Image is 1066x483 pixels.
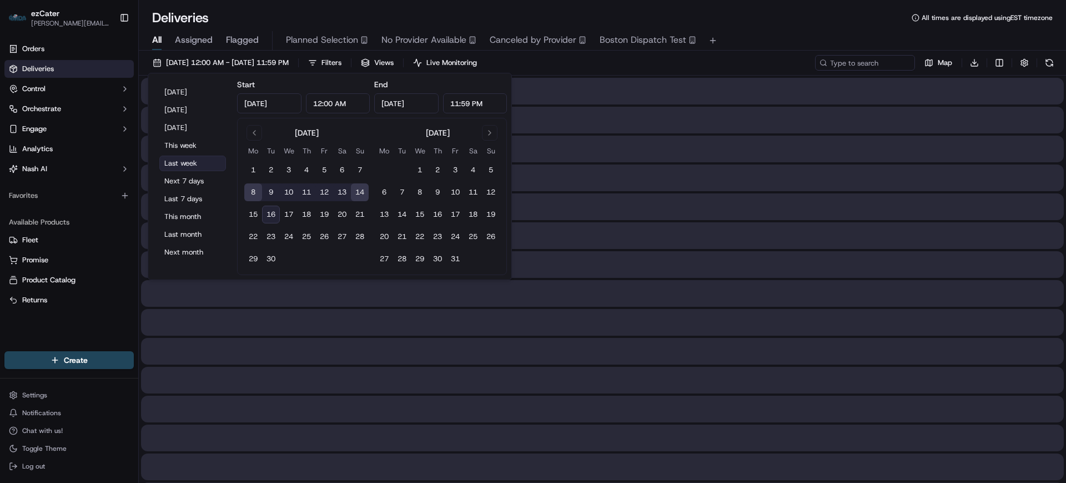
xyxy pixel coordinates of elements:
[4,231,134,249] button: Fleet
[333,145,351,157] th: Saturday
[4,140,134,158] a: Analytics
[351,228,369,246] button: 28
[351,145,369,157] th: Sunday
[922,13,1053,22] span: All times are displayed using EST timezone
[4,291,134,309] button: Returns
[411,206,429,223] button: 15
[429,161,446,179] button: 2
[393,206,411,223] button: 14
[4,251,134,269] button: Promise
[262,145,280,157] th: Tuesday
[22,295,47,305] span: Returns
[4,423,134,439] button: Chat with us!
[315,145,333,157] th: Friday
[105,218,178,230] span: API Documentation
[4,120,134,138] button: Engage
[393,183,411,201] button: 7
[22,426,63,435] span: Chat with us!
[22,444,67,453] span: Toggle Theme
[78,245,134,254] a: Powered byPylon
[9,255,129,265] a: Promise
[426,127,450,138] div: [DATE]
[22,64,54,74] span: Deliveries
[298,228,315,246] button: 25
[280,161,298,179] button: 3
[4,405,134,421] button: Notifications
[393,228,411,246] button: 21
[159,245,226,260] button: Next month
[464,161,482,179] button: 4
[919,55,957,71] button: Map
[446,250,464,268] button: 31
[464,228,482,246] button: 25
[490,33,576,47] span: Canceled by Provider
[159,156,226,171] button: Last week
[189,109,202,123] button: Start new chat
[244,250,262,268] button: 29
[166,58,289,68] span: [DATE] 12:00 AM - [DATE] 11:59 PM
[262,228,280,246] button: 23
[375,145,393,157] th: Monday
[22,44,44,54] span: Orders
[4,100,134,118] button: Orchestrate
[22,164,47,174] span: Nash AI
[426,58,477,68] span: Live Monitoring
[4,4,115,31] button: ezCaterezCater[PERSON_NAME][EMAIL_ADDRESS][DOMAIN_NAME]
[244,206,262,223] button: 15
[262,161,280,179] button: 2
[4,351,134,369] button: Create
[446,228,464,246] button: 24
[4,459,134,474] button: Log out
[152,9,209,27] h1: Deliveries
[280,145,298,157] th: Wednesday
[303,55,346,71] button: Filters
[262,183,280,201] button: 9
[244,145,262,157] th: Monday
[482,228,500,246] button: 26
[374,93,439,113] input: Date
[23,106,43,126] img: 8182517743763_77ec11ffeaf9c9a3fa3b_72.jpg
[159,120,226,136] button: [DATE]
[159,191,226,207] button: Last 7 days
[159,173,226,189] button: Next 7 days
[815,55,915,71] input: Type to search
[411,250,429,268] button: 29
[98,172,121,181] span: [DATE]
[482,161,500,179] button: 5
[237,93,301,113] input: Date
[244,161,262,179] button: 1
[92,172,96,181] span: •
[280,206,298,223] button: 17
[315,206,333,223] button: 19
[333,206,351,223] button: 20
[280,228,298,246] button: 24
[247,125,262,141] button: Go to previous month
[94,220,103,228] div: 💻
[50,106,182,117] div: Start new chat
[464,183,482,201] button: 11
[446,206,464,223] button: 17
[464,206,482,223] button: 18
[464,145,482,157] th: Saturday
[393,145,411,157] th: Tuesday
[443,93,507,113] input: Time
[7,214,89,234] a: 📗Knowledge Base
[333,228,351,246] button: 27
[351,206,369,223] button: 21
[375,250,393,268] button: 27
[244,228,262,246] button: 22
[50,117,153,126] div: We're available if you need us!
[4,387,134,403] button: Settings
[429,183,446,201] button: 9
[374,58,394,68] span: Views
[22,84,46,94] span: Control
[4,187,134,205] div: Favorites
[375,206,393,223] button: 13
[298,206,315,223] button: 18
[31,8,59,19] span: ezCater
[298,183,315,201] button: 11
[22,235,38,245] span: Fleet
[482,145,500,157] th: Sunday
[446,145,464,157] th: Friday
[9,295,129,305] a: Returns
